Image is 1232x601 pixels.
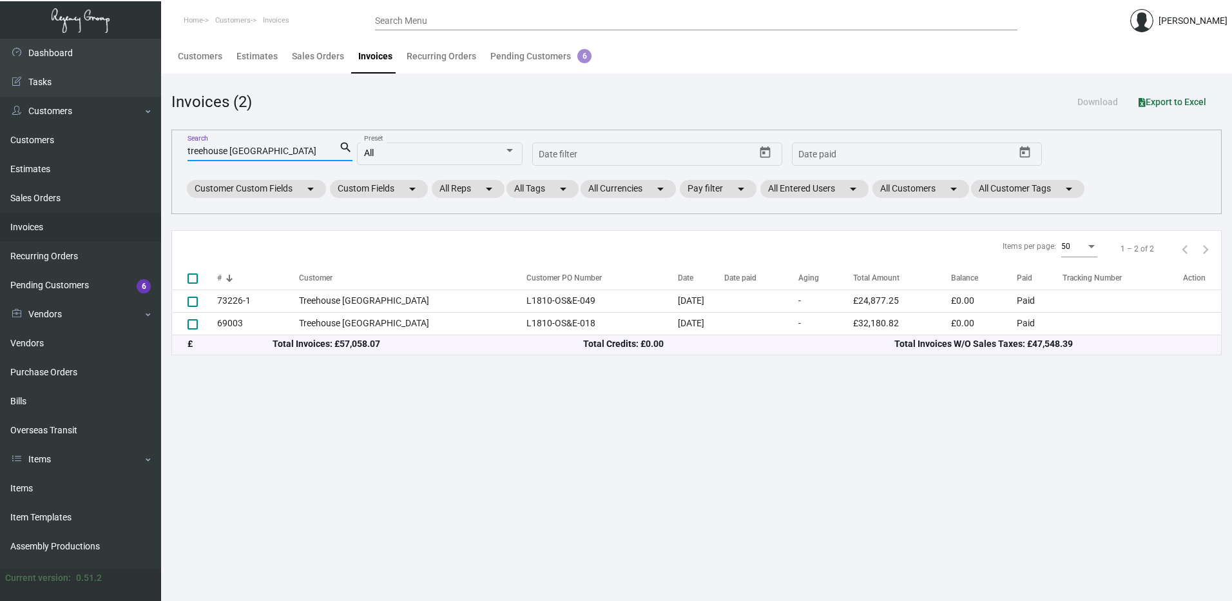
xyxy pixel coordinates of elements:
[299,272,332,284] div: Customer
[555,181,571,197] mat-icon: arrow_drop_down
[539,150,579,160] input: Start date
[853,272,952,284] div: Total Amount
[215,16,251,25] span: Customers
[407,50,476,63] div: Recurring Orders
[481,181,497,197] mat-icon: arrow_drop_down
[845,181,861,197] mat-icon: arrow_drop_down
[520,312,679,335] td: L1810-OS&E-018
[1017,272,1032,284] div: Paid
[171,90,252,113] div: Invoices (2)
[798,272,853,284] div: Aging
[490,50,592,63] div: Pending Customers
[217,290,299,312] td: 73226-1
[583,337,894,351] div: Total Credits: £0.00
[678,312,724,335] td: [DATE]
[760,180,869,198] mat-chip: All Entered Users
[755,143,775,163] button: Open calendar
[894,337,1206,351] div: Total Invoices W/O Sales Taxes: £47,548.39
[432,180,505,198] mat-chip: All Reps
[951,272,978,284] div: Balance
[520,290,679,312] td: L1810-OS&E-049
[292,50,344,63] div: Sales Orders
[724,272,756,284] div: Date paid
[1017,290,1063,312] td: Paid
[653,181,668,197] mat-icon: arrow_drop_down
[1063,272,1122,284] div: Tracking Number
[299,312,519,335] td: Treehouse [GEOGRAPHIC_DATA]
[1067,90,1128,113] button: Download
[1061,242,1070,251] span: 50
[358,50,392,63] div: Invoices
[724,272,798,284] div: Date paid
[405,181,420,197] mat-icon: arrow_drop_down
[951,312,1017,335] td: £0.00
[1014,143,1035,163] button: Open calendar
[263,16,289,25] span: Invoices
[733,181,749,197] mat-icon: arrow_drop_down
[184,16,203,25] span: Home
[339,140,352,155] mat-icon: search
[1063,272,1182,284] div: Tracking Number
[1130,9,1153,32] img: admin@bootstrapmaster.com
[303,181,318,197] mat-icon: arrow_drop_down
[217,272,222,284] div: #
[971,180,1084,198] mat-chip: All Customer Tags
[1077,97,1118,107] span: Download
[217,272,299,284] div: #
[506,180,579,198] mat-chip: All Tags
[951,272,1017,284] div: Balance
[1003,241,1056,252] div: Items per page:
[798,290,853,312] td: -
[853,290,952,312] td: £24,877.25
[849,150,955,160] input: End date
[526,272,679,284] div: Customer PO Number
[590,150,695,160] input: End date
[273,337,584,351] div: Total Invoices: £57,058.07
[678,290,724,312] td: [DATE]
[76,571,102,585] div: 0.51.2
[217,312,299,335] td: 69003
[798,150,838,160] input: Start date
[1139,97,1206,107] span: Export to Excel
[1061,242,1097,251] mat-select: Items per page:
[178,50,222,63] div: Customers
[872,180,969,198] mat-chip: All Customers
[951,290,1017,312] td: £0.00
[1159,14,1227,28] div: [PERSON_NAME]
[188,337,273,351] div: £
[581,180,676,198] mat-chip: All Currencies
[678,272,724,284] div: Date
[1175,239,1195,259] button: Previous page
[187,180,326,198] mat-chip: Customer Custom Fields
[299,272,519,284] div: Customer
[1121,243,1154,255] div: 1 – 2 of 2
[853,312,952,335] td: £32,180.82
[946,181,961,197] mat-icon: arrow_drop_down
[299,290,519,312] td: Treehouse [GEOGRAPHIC_DATA]
[678,272,693,284] div: Date
[1183,267,1221,290] th: Action
[364,148,374,158] span: All
[5,571,71,585] div: Current version:
[1195,239,1216,259] button: Next page
[526,272,602,284] div: Customer PO Number
[798,312,853,335] td: -
[1017,272,1063,284] div: Paid
[853,272,900,284] div: Total Amount
[798,272,819,284] div: Aging
[236,50,278,63] div: Estimates
[1017,312,1063,335] td: Paid
[680,180,756,198] mat-chip: Pay filter
[1128,90,1217,113] button: Export to Excel
[1061,181,1077,197] mat-icon: arrow_drop_down
[330,180,428,198] mat-chip: Custom Fields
